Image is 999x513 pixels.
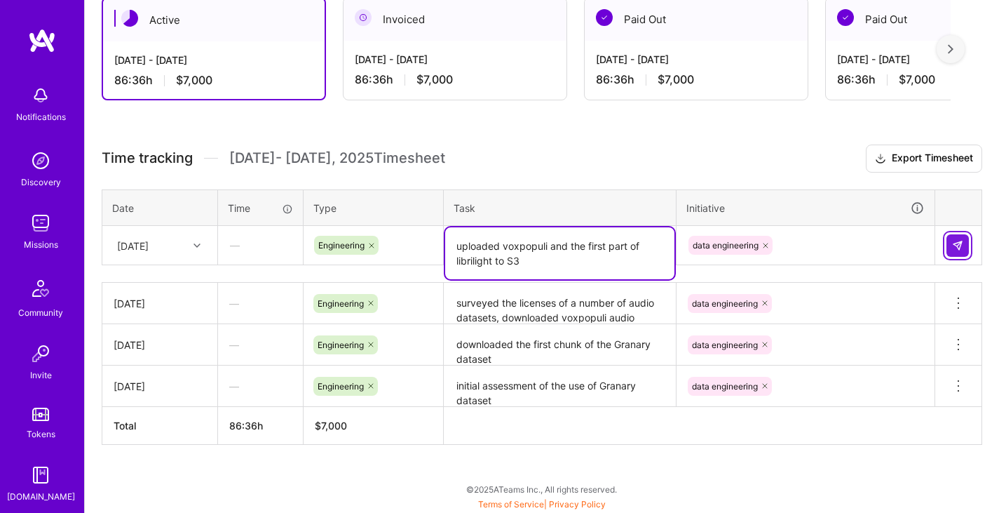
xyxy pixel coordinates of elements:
[193,242,201,249] i: icon Chevron
[218,368,303,405] div: —
[102,407,218,445] th: Total
[692,381,758,392] span: data engineering
[596,9,613,26] img: Paid Out
[693,240,759,251] span: data engineering
[16,109,66,124] div: Notifications
[837,9,854,26] img: Paid Out
[218,285,303,322] div: —
[445,367,674,406] textarea: initial assessment of the use of Granary dataset
[445,284,674,323] textarea: surveyed the licenses of a number of audio datasets, downloaded voxpopuli audio
[30,368,52,382] div: Invite
[114,338,206,352] div: [DATE]
[84,472,999,507] div: © 2025 ATeams Inc., All rights reserved.
[478,499,544,509] a: Terms of Service
[27,427,55,441] div: Tokens
[102,149,193,167] span: Time tracking
[27,340,55,368] img: Invite
[21,175,61,189] div: Discovery
[102,189,218,226] th: Date
[596,52,796,67] div: [DATE] - [DATE]
[218,407,304,445] th: 86:36h
[549,499,606,509] a: Privacy Policy
[24,272,57,305] img: Community
[32,408,49,421] img: tokens
[219,227,302,264] div: —
[318,340,364,350] span: Engineering
[114,53,313,67] div: [DATE] - [DATE]
[7,489,75,504] div: [DOMAIN_NAME]
[444,189,677,226] th: Task
[114,73,313,88] div: 86:36 h
[27,461,55,489] img: guide book
[24,237,58,252] div: Missions
[304,407,444,445] th: $7,000
[318,240,365,251] span: Engineering
[946,234,970,257] div: null
[686,200,925,216] div: Initiative
[692,340,758,350] span: data engineering
[355,52,555,67] div: [DATE] - [DATE]
[114,379,206,394] div: [DATE]
[27,81,55,109] img: bell
[318,381,364,392] span: Engineering
[355,72,555,87] div: 86:36 h
[318,298,364,309] span: Engineering
[952,240,963,251] img: Submit
[121,10,138,27] img: Active
[117,238,149,253] div: [DATE]
[875,152,886,166] i: icon Download
[445,227,674,279] textarea: uploaded voxpopuli and the first part of librilight to S3
[27,147,55,175] img: discovery
[228,201,293,215] div: Time
[948,44,953,54] img: right
[28,28,56,53] img: logo
[596,72,796,87] div: 86:36 h
[658,72,694,87] span: $7,000
[304,189,444,226] th: Type
[114,296,206,311] div: [DATE]
[27,209,55,237] img: teamwork
[229,149,445,167] span: [DATE] - [DATE] , 2025 Timesheet
[176,73,212,88] span: $7,000
[866,145,982,173] button: Export Timesheet
[478,499,606,509] span: |
[692,298,758,309] span: data engineering
[416,72,453,87] span: $7,000
[355,9,372,26] img: Invoiced
[899,72,935,87] span: $7,000
[218,326,303,364] div: —
[445,326,674,364] textarea: downloaded the first chunk of the Granary dataset
[18,305,63,320] div: Community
